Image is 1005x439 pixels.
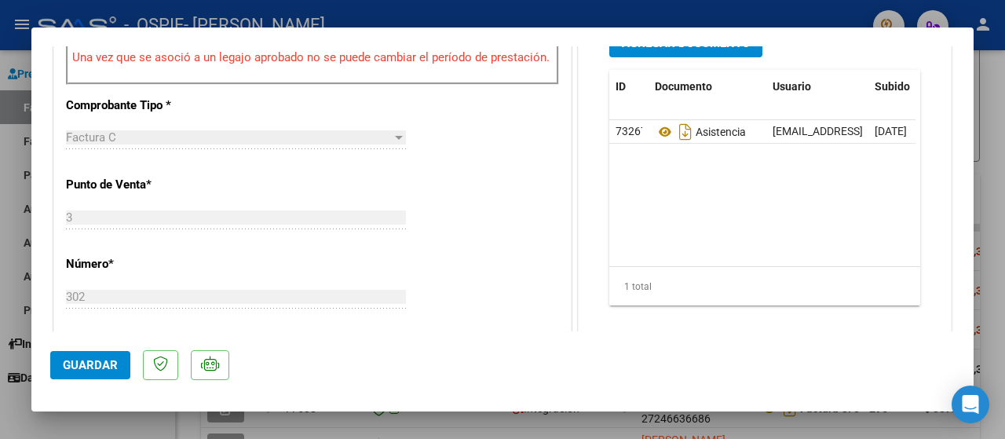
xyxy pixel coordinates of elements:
[66,97,214,115] p: Comprobante Tipo *
[66,130,116,145] span: Factura C
[649,70,766,104] datatable-header-cell: Documento
[773,80,811,93] span: Usuario
[609,70,649,104] datatable-header-cell: ID
[875,80,910,93] span: Subido
[868,70,947,104] datatable-header-cell: Subido
[66,255,214,273] p: Número
[616,125,647,137] span: 73267
[50,351,130,379] button: Guardar
[655,80,712,93] span: Documento
[952,386,989,423] div: Open Intercom Messenger
[766,70,868,104] datatable-header-cell: Usuario
[63,358,118,372] span: Guardar
[655,126,746,138] span: Asistencia
[66,176,214,194] p: Punto de Venta
[72,49,553,67] p: Una vez que se asoció a un legajo aprobado no se puede cambiar el período de prestación.
[616,80,626,93] span: ID
[875,125,907,137] span: [DATE]
[675,119,696,145] i: Descargar documento
[609,267,920,306] div: 1 total
[579,16,951,342] div: DOCUMENTACIÓN RESPALDATORIA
